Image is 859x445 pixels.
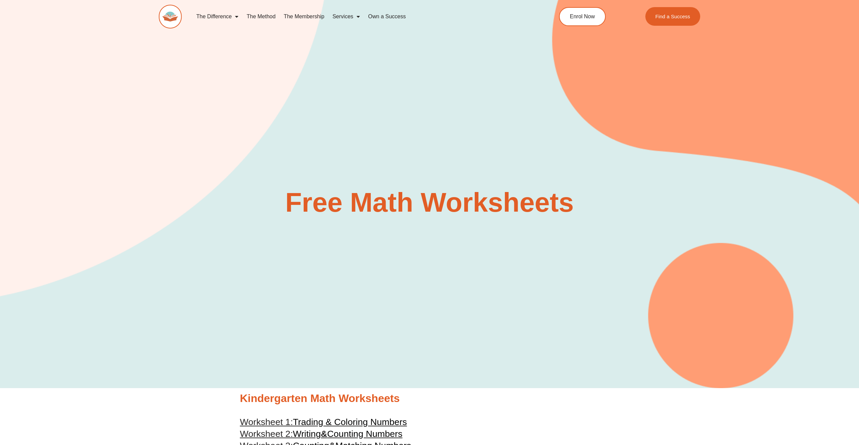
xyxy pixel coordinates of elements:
[559,7,606,26] a: Enrol Now
[240,417,407,427] a: Worksheet 1:Trading & Coloring Numbers
[645,7,701,26] a: Find a Success
[240,417,293,427] span: Worksheet 1:
[328,9,364,24] a: Services
[192,9,528,24] nav: Menu
[240,429,293,439] span: Worksheet 2:
[656,14,690,19] span: Find a Success
[293,429,321,439] span: Writing
[327,429,402,439] span: Counting Numbers
[364,9,410,24] a: Own a Success
[570,14,595,19] span: Enrol Now
[192,9,243,24] a: The Difference
[240,391,619,406] h2: Kindergarten Math Worksheets
[237,189,623,216] h2: Free Math Worksheets
[293,417,407,427] span: Trading & Coloring Numbers
[240,429,403,439] a: Worksheet 2:Writing&Counting Numbers
[280,9,328,24] a: The Membership
[242,9,279,24] a: The Method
